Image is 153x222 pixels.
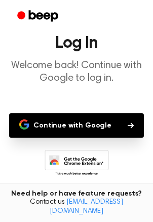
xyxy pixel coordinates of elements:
h1: Log In [8,35,145,51]
button: Continue with Google [9,113,144,138]
a: [EMAIL_ADDRESS][DOMAIN_NAME] [50,199,123,215]
p: Welcome back! Continue with Google to log in. [8,59,145,85]
a: Beep [10,7,67,26]
span: Contact us [6,198,147,216]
